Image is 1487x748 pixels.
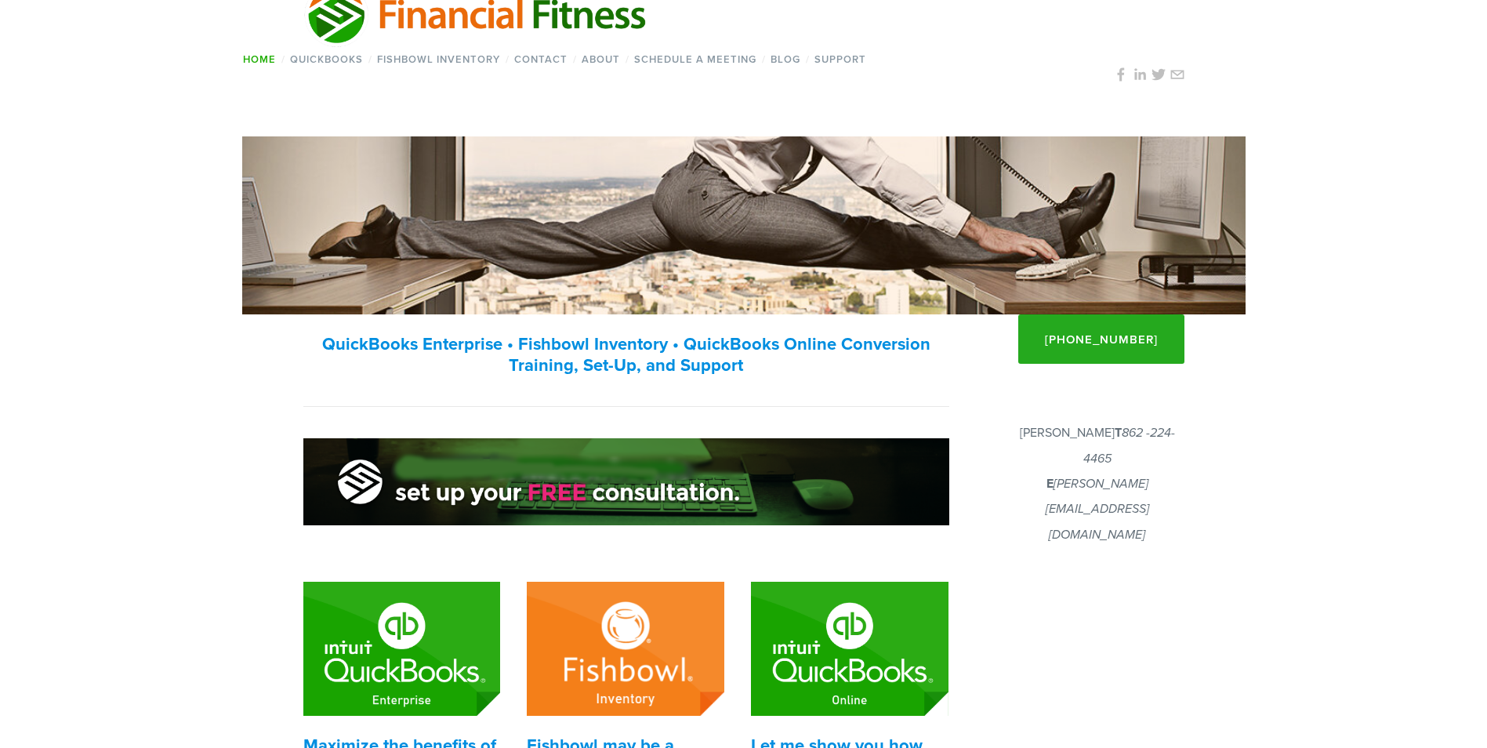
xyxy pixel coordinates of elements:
strong: T [1115,423,1122,441]
a: Support [810,48,872,71]
span: / [573,52,577,67]
a: QuickBooks [285,48,368,71]
h1: Your trusted Quickbooks, Fishbowl, and inventory expert. [303,206,1185,245]
img: Free Consultation Banner [303,438,949,525]
em: [PERSON_NAME][EMAIL_ADDRESS][DOMAIN_NAME] [1046,477,1149,543]
p: [PERSON_NAME] [1010,420,1184,547]
em: 862 -224-4465 [1083,426,1175,466]
a: Fishbowl Inventory [372,48,506,71]
strong: E [1046,474,1054,492]
span: / [626,52,629,67]
span: / [368,52,372,67]
strong: QuickBooks Enterprise • Fishbowl Inventory • QuickBooks Online Conversion Training, Set-Up, and S... [322,331,935,376]
a: Blog [766,48,806,71]
span: / [281,52,285,67]
span: / [506,52,510,67]
a: [PHONE_NUMBER] [1018,314,1184,364]
a: Home [238,48,281,71]
a: Contact [510,48,573,71]
a: About [577,48,626,71]
span: / [762,52,766,67]
a: Schedule a Meeting [629,48,762,71]
span: / [806,52,810,67]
